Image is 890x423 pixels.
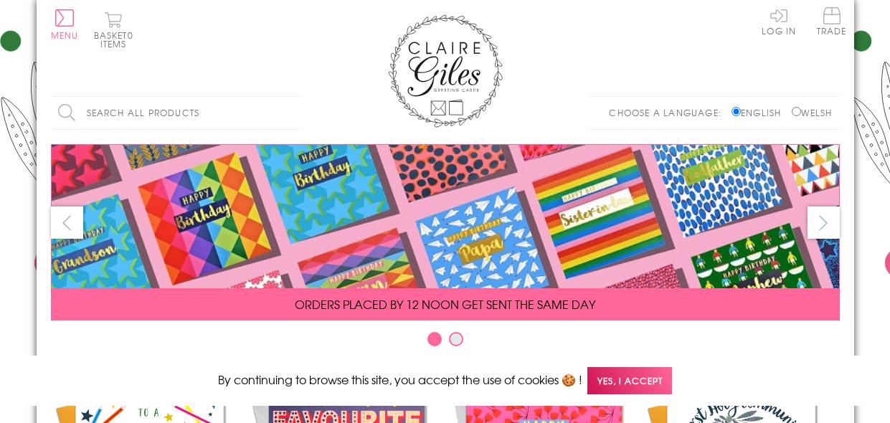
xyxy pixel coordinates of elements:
a: Log In [762,7,796,35]
a: Trade [817,7,847,38]
p: Choose a language: [609,106,729,119]
button: Basket0 items [94,11,133,48]
input: Search [288,97,302,129]
span: Yes, I accept [587,367,672,395]
button: next [808,206,840,239]
button: prev [51,206,83,239]
button: Carousel Page 2 [449,332,463,346]
input: Welsh [792,107,801,116]
img: Claire Giles Greetings Cards [388,14,503,128]
input: Search all products [51,97,302,129]
span: 0 items [100,29,133,50]
span: Trade [817,7,847,35]
button: Carousel Page 1 (Current Slide) [427,332,442,346]
label: Welsh [792,106,833,119]
span: Menu [51,29,79,42]
div: Carousel Pagination [51,331,840,353]
label: English [732,106,788,119]
input: English [732,107,741,116]
span: ORDERS PLACED BY 12 NOON GET SENT THE SAME DAY [295,295,595,313]
button: Menu [51,9,79,39]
